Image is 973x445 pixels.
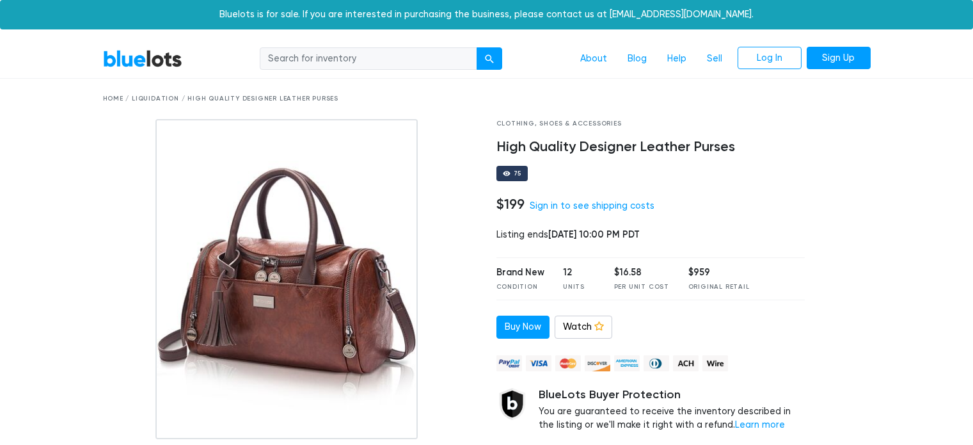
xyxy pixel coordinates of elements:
div: Original Retail [688,282,750,292]
div: $16.58 [614,266,669,280]
img: paypal_credit-80455e56f6e1299e8d57f40c0dcee7b8cd4ae79b9eccbfc37e2480457ba36de9.png [496,355,522,371]
div: 75 [514,170,522,177]
img: diners_club-c48f30131b33b1bb0e5d0e2dbd43a8bea4cb12cb2961413e2f4250e06c020426.png [644,355,669,371]
a: Log In [738,47,802,70]
a: Sell [697,47,732,71]
img: discover-82be18ecfda2d062aad2762c1ca80e2d36a4073d45c9e0ffae68cd515fbd3d32.png [585,355,610,371]
h5: BlueLots Buyer Protection [539,388,805,402]
img: buyer_protection_shield-3b65640a83011c7d3ede35a8e5a80bfdfaa6a97447f0071c1475b91a4b0b3d01.png [496,388,528,420]
img: visa-79caf175f036a155110d1892330093d4c38f53c55c9ec9e2c3a54a56571784bb.png [526,355,551,371]
div: Home / Liquidation / High Quality Designer Leather Purses [103,94,871,104]
span: [DATE] 10:00 PM PDT [548,229,640,240]
div: Condition [496,282,544,292]
input: Search for inventory [260,47,477,70]
a: Buy Now [496,316,550,339]
div: You are guaranteed to receive the inventory described in the listing or we'll make it right with ... [539,388,805,432]
img: wire-908396882fe19aaaffefbd8e17b12f2f29708bd78693273c0e28e3a24408487f.png [702,355,728,371]
a: Watch [555,316,612,339]
h4: $199 [496,196,525,213]
img: f07a8bc0-cd39-4d57-9dab-5e27664597c1-1738987646.jpeg [155,119,418,439]
a: Sign in to see shipping costs [530,200,654,211]
h4: High Quality Designer Leather Purses [496,139,805,156]
div: 12 [563,266,595,280]
a: Help [657,47,697,71]
img: mastercard-42073d1d8d11d6635de4c079ffdb20a4f30a903dc55d1612383a1b395dd17f39.png [555,355,581,371]
a: Sign Up [807,47,871,70]
img: american_express-ae2a9f97a040b4b41f6397f7637041a5861d5f99d0716c09922aba4e24c8547d.png [614,355,640,371]
a: Learn more [735,419,785,430]
a: BlueLots [103,49,182,68]
div: Per Unit Cost [614,282,669,292]
div: Clothing, Shoes & Accessories [496,119,805,129]
img: ach-b7992fed28a4f97f893c574229be66187b9afb3f1a8d16a4691d3d3140a8ab00.png [673,355,699,371]
a: About [570,47,617,71]
div: $959 [688,266,750,280]
div: Brand New [496,266,544,280]
a: Blog [617,47,657,71]
div: Units [563,282,595,292]
div: Listing ends [496,228,805,242]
